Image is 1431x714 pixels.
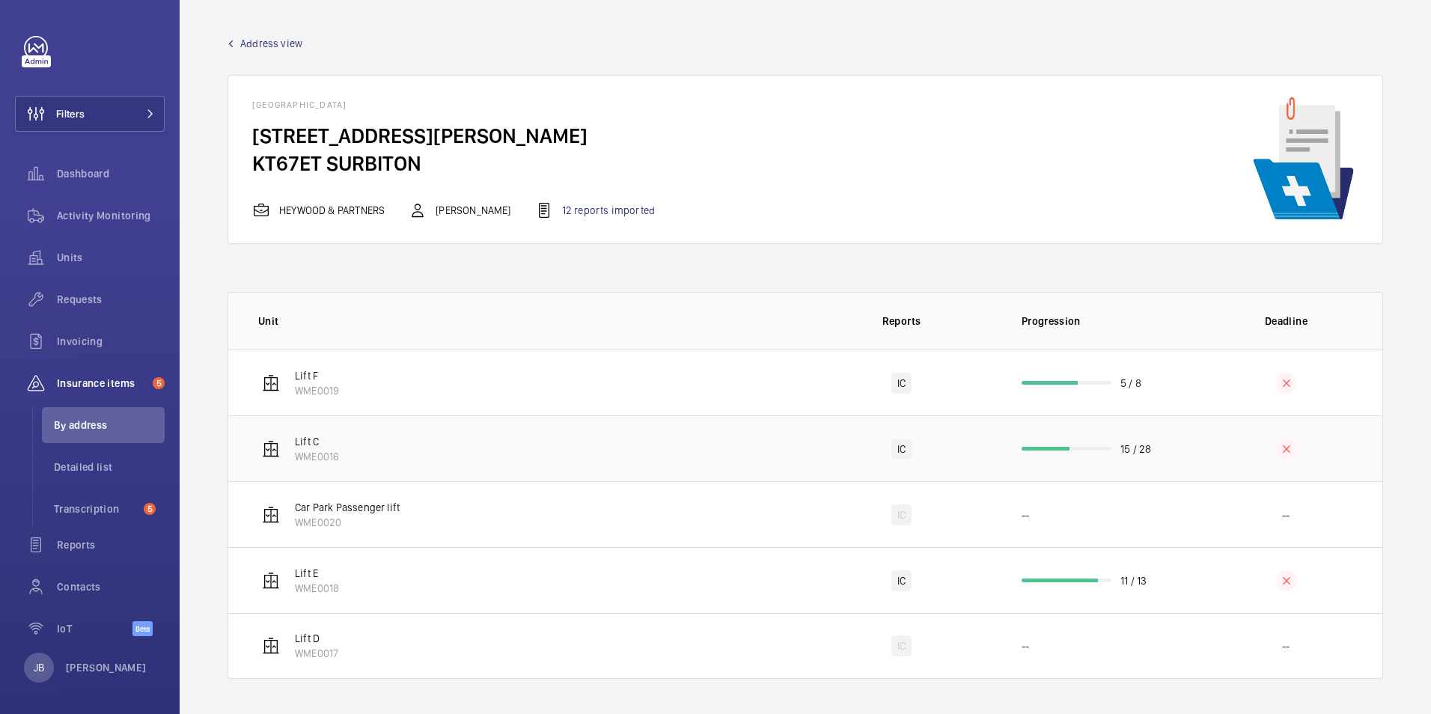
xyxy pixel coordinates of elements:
[15,96,165,132] button: Filters
[240,36,302,51] span: Address view
[816,314,987,329] p: Reports
[295,515,400,530] p: WME0020
[535,201,655,219] div: 12 reports imported
[891,504,912,525] div: IC
[57,537,165,552] span: Reports
[252,100,679,122] h4: [GEOGRAPHIC_DATA]
[262,440,280,458] img: elevator.svg
[1120,573,1147,588] p: 11 / 13
[262,637,280,655] img: elevator.svg
[1282,507,1290,522] p: --
[295,449,339,464] p: WME0016
[252,201,385,219] div: HEYWOOD & PARTNERS
[57,334,165,349] span: Invoicing
[295,581,339,596] p: WME0018
[295,383,339,398] p: WME0019
[295,646,338,661] p: WME0017
[54,460,165,475] span: Detailed list
[295,368,339,383] p: Lift F
[144,503,156,515] span: 5
[262,506,280,524] img: elevator.svg
[57,621,132,636] span: IoT
[57,166,165,181] span: Dashboard
[295,434,339,449] p: Lift C
[262,572,280,590] img: elevator.svg
[153,377,165,389] span: 5
[132,621,153,636] span: Beta
[295,500,400,515] p: Car Park Passenger lift
[1022,314,1190,329] p: Progression
[891,439,912,460] div: IC
[57,208,165,223] span: Activity Monitoring
[57,292,165,307] span: Requests
[34,660,44,675] p: JB
[295,566,339,581] p: Lift E
[891,570,912,591] div: IC
[1022,507,1029,522] p: --
[409,201,510,219] div: [PERSON_NAME]
[1120,442,1151,457] p: 15 / 28
[57,250,165,265] span: Units
[891,373,912,394] div: IC
[1022,638,1029,653] p: --
[1200,314,1372,329] p: Deadline
[56,106,85,121] span: Filters
[54,501,138,516] span: Transcription
[57,579,165,594] span: Contacts
[57,376,147,391] span: Insurance items
[66,660,147,675] p: [PERSON_NAME]
[1120,376,1141,391] p: 5 / 8
[262,374,280,392] img: elevator.svg
[258,314,805,329] p: Unit
[1282,638,1290,653] p: --
[295,631,338,646] p: Lift D
[54,418,165,433] span: By address
[891,635,912,656] div: IC
[252,122,679,177] h4: [STREET_ADDRESS][PERSON_NAME] KT67ET SURBITON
